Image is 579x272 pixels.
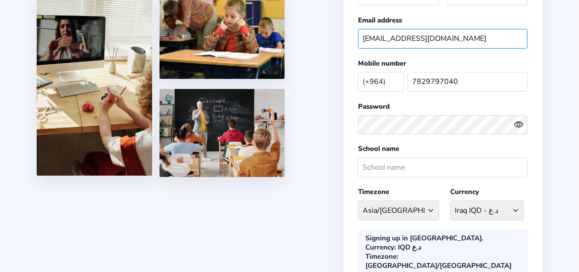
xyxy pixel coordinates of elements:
[514,120,528,129] button: eye outlineeye off outline
[365,252,517,270] div: : [GEOGRAPHIC_DATA]/[GEOGRAPHIC_DATA]
[358,102,390,111] label: Password
[358,29,528,49] input: Your email address
[358,144,399,153] label: School name
[358,157,528,177] input: School name
[450,187,479,196] label: Currency
[365,252,397,261] b: Timezone
[358,187,389,196] label: Timezone
[160,89,285,177] img: 5.png
[408,72,528,92] input: Your mobile number
[358,59,406,68] label: Mobile number
[365,243,421,252] div: : IQD د.ع
[365,233,484,243] div: Signing up in [GEOGRAPHIC_DATA].
[365,243,394,252] b: Currency
[514,120,524,129] ion-icon: eye outline
[358,16,402,25] label: Email address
